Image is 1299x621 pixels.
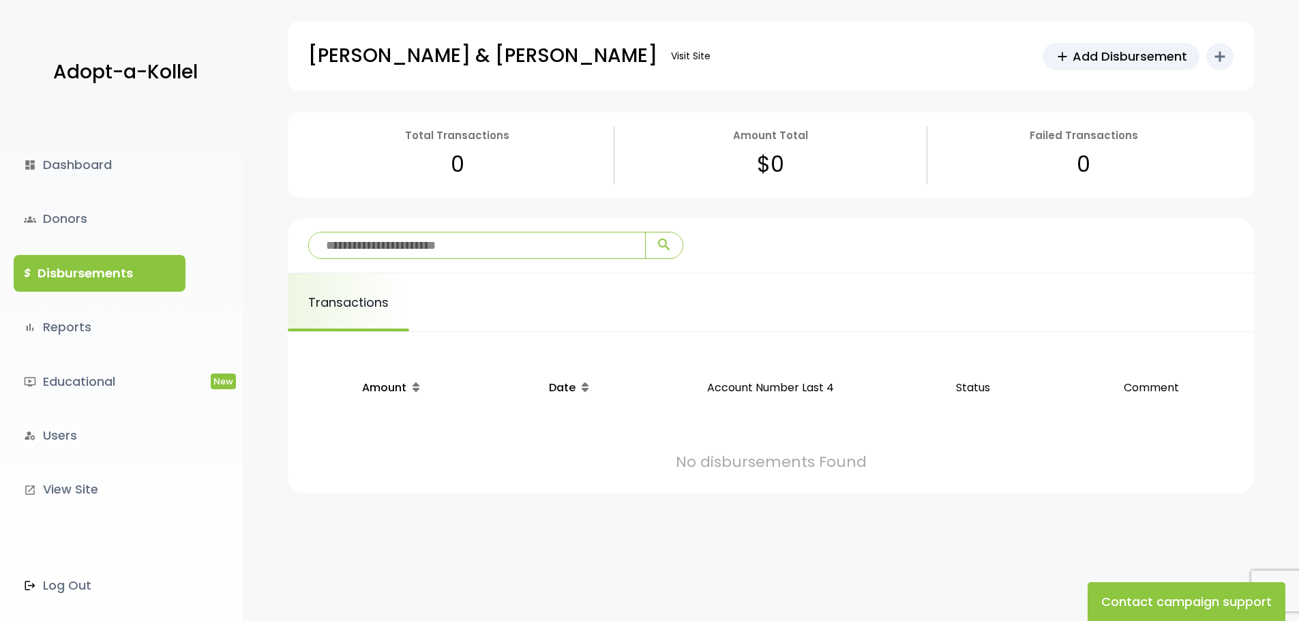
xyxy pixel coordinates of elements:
[1212,48,1228,65] i: add
[14,567,185,604] a: Log Out
[14,417,185,454] a: manage_accountsUsers
[1067,365,1235,412] p: Comment
[24,484,36,496] i: launch
[24,213,36,226] span: groups
[24,429,36,442] i: manage_accounts
[53,55,198,89] p: Adopt-a-Kollel
[288,273,409,331] a: Transactions
[451,145,464,184] p: 0
[14,471,185,508] a: launchView Site
[645,232,683,258] button: search
[14,200,185,237] a: groupsDonors
[757,145,784,184] p: $0
[1073,47,1187,65] span: Add Disbursement
[24,159,36,171] i: dashboard
[405,126,509,145] p: Total Transactions
[1055,49,1070,64] span: add
[24,264,31,284] i: $
[1206,43,1234,70] button: add
[664,43,717,70] a: Visit Site
[549,380,576,395] span: Date
[663,365,878,412] p: Account Number Last 4
[24,376,36,388] i: ondemand_video
[1030,126,1138,145] p: Failed Transactions
[656,237,672,253] span: search
[46,40,198,106] a: Adopt-a-Kollel
[14,309,185,346] a: bar_chartReports
[24,321,36,333] i: bar_chart
[14,255,185,292] a: $Disbursements
[1043,43,1199,70] a: addAdd Disbursement
[211,374,236,389] span: New
[14,363,185,400] a: ondemand_videoEducationalNew
[301,430,1240,480] td: No disbursements Found
[733,126,808,145] p: Amount Total
[1088,582,1285,621] button: Contact campaign support
[889,365,1057,412] p: Status
[362,380,406,395] span: Amount
[308,39,657,73] p: [PERSON_NAME] & [PERSON_NAME]
[14,147,185,183] a: dashboardDashboard
[1077,145,1090,184] p: 0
